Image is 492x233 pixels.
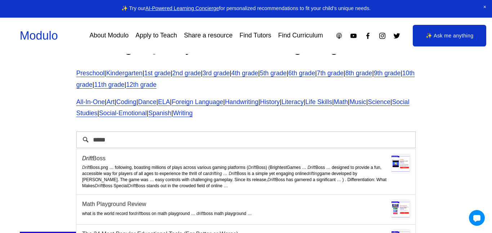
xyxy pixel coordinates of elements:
a: Spanish [148,109,171,117]
span: Boss is a simple yet engaging online game developed by [PERSON_NAME]. The game was [82,171,357,182]
a: Facebook [364,32,372,40]
span: … [109,165,113,170]
a: Instagram [379,32,386,40]
a: Music [350,98,366,106]
em: drift [134,211,141,216]
a: Dance [138,98,156,106]
a: History [260,98,280,106]
a: 10th grade [76,70,415,88]
span: Boss [308,165,325,170]
div: Math Playground Review what is the world record fordriftboss on math playground … driftboss math ... [76,195,415,225]
span: … [149,177,154,182]
span: … [247,211,252,216]
a: Apple Podcasts [335,32,343,40]
span: what is the world record for boss on math playground [82,211,190,216]
a: Math [334,98,348,106]
span: … [337,177,341,182]
span: … [223,171,228,176]
em: Drift [229,171,237,176]
p: | | | | | | | | | | | | | [76,68,416,91]
p: | | | | | | | | | | | | | | | | [76,97,416,120]
a: 6th grade [289,70,315,77]
em: drifting [307,171,319,176]
span: … [191,211,195,216]
a: 12th grade [126,81,156,88]
a: 5th grade [260,70,286,77]
input: Search [76,131,416,148]
a: Life Skills [305,98,332,106]
span: … [224,183,228,188]
a: Coding [116,98,137,106]
span: easy controls with challenging gameplay. Since its release, Boss has garnered a significant [155,177,336,182]
a: About Modulo [89,30,129,42]
a: YouTube [350,32,357,40]
a: 2nd grade [172,70,201,77]
em: Drift [308,165,316,170]
em: drift [197,211,204,216]
a: Find Tutors [240,30,271,42]
span: boss math playground [197,211,246,216]
a: Social-Emotional [99,109,147,117]
em: Drift [95,183,103,188]
span: following, boasting millions of plays across various gaming platforms ( Boss) (BrightestGames [115,165,301,170]
a: ✨ Ask me anything [413,25,486,46]
a: 8th grade [345,70,372,77]
a: Find Curriculum [278,30,323,42]
a: 1st grade [144,70,171,77]
a: 7th grade [317,70,344,77]
em: drifting [209,171,222,176]
em: Drift [82,165,90,170]
div: DriftBoss DriftBoss.png … following, boasting millions of plays across various gaming platforms (... [76,149,415,195]
a: Apply to Teach [135,30,177,42]
span: ) . Differentiation: What Makes Boss Special Boss stands out in the crowded field of online [82,177,386,188]
a: ELA [158,98,170,106]
a: Twitter [393,32,401,40]
a: All-In-One [76,98,105,106]
a: Preschool [76,70,104,77]
div: Math Playground Review [82,201,410,207]
em: Drift [128,183,136,188]
a: Handwriting [225,98,258,106]
div: Boss [82,155,410,162]
a: Modulo [20,29,58,42]
a: 3rd grade [202,70,229,77]
a: Writing [173,109,193,117]
a: 4th grade [231,70,258,77]
span: … [326,165,331,170]
a: 11th grade [94,81,124,88]
em: Drift [267,177,275,182]
span: … [302,165,306,170]
a: Science [368,98,390,106]
a: Kindergarten [106,70,143,77]
em: Drift [82,155,93,161]
em: Drift [248,165,256,170]
a: AI-Powered Learning Concierge [146,5,219,11]
a: Art [107,98,115,106]
span: Boss.png [82,165,108,170]
a: Share a resource [184,30,233,42]
a: 9th grade [374,70,401,77]
a: Foreign Language [172,98,223,106]
a: Social Studies [76,98,410,117]
a: Literacy [281,98,304,106]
